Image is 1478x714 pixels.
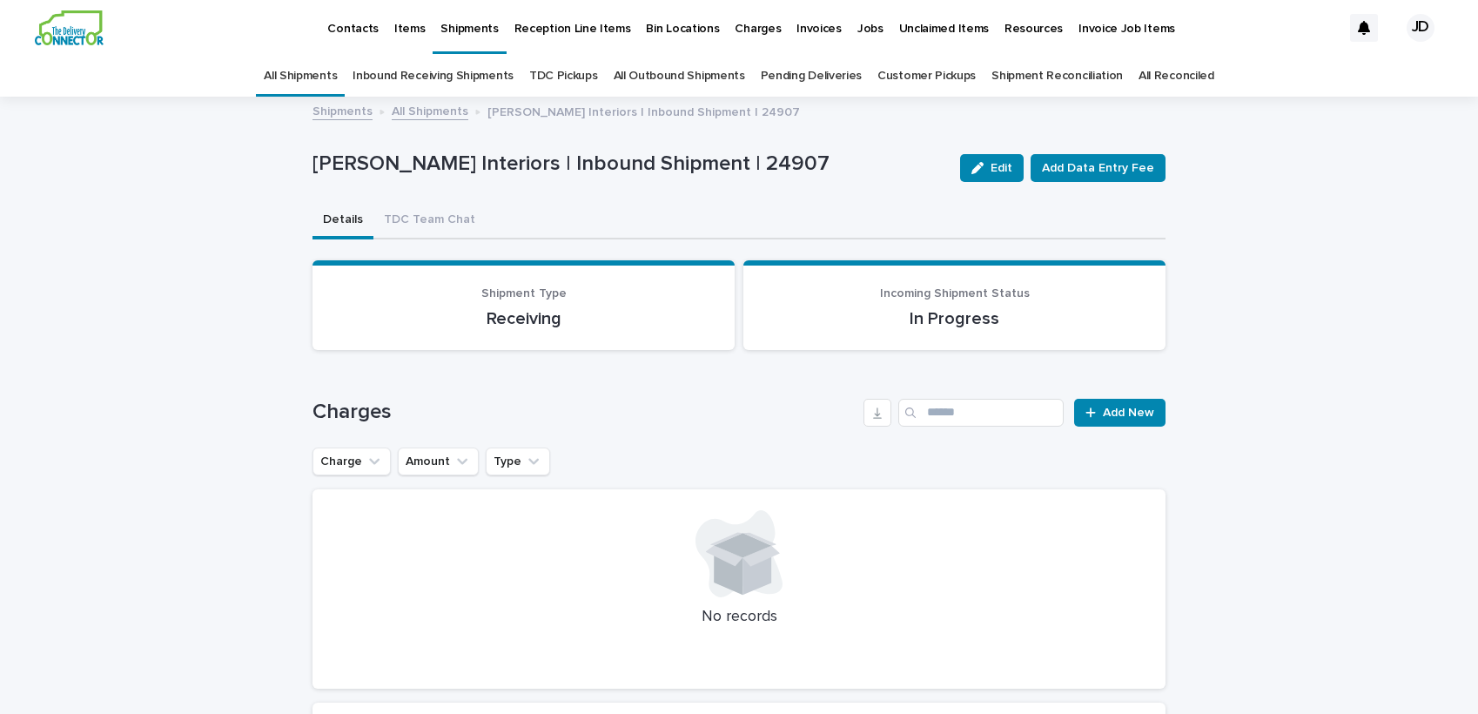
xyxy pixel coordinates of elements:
[392,100,468,120] a: All Shipments
[333,308,714,329] p: Receiving
[761,56,862,97] a: Pending Deliveries
[764,308,1145,329] p: In Progress
[398,448,479,475] button: Amount
[1103,407,1154,419] span: Add New
[481,287,567,300] span: Shipment Type
[991,162,1012,174] span: Edit
[486,448,550,475] button: Type
[333,608,1145,627] p: No records
[312,400,857,425] h1: Charges
[991,56,1123,97] a: Shipment Reconciliation
[1407,14,1434,42] div: JD
[880,287,1030,300] span: Incoming Shipment Status
[312,203,373,239] button: Details
[877,56,976,97] a: Customer Pickups
[1074,399,1166,427] a: Add New
[1042,159,1154,177] span: Add Data Entry Fee
[529,56,598,97] a: TDC Pickups
[614,56,745,97] a: All Outbound Shipments
[353,56,514,97] a: Inbound Receiving Shipments
[1031,154,1166,182] button: Add Data Entry Fee
[1139,56,1214,97] a: All Reconciled
[373,203,486,239] button: TDC Team Chat
[312,152,946,177] p: [PERSON_NAME] Interiors | Inbound Shipment | 24907
[898,399,1064,427] input: Search
[312,448,391,475] button: Charge
[487,101,800,120] p: [PERSON_NAME] Interiors | Inbound Shipment | 24907
[960,154,1024,182] button: Edit
[312,100,373,120] a: Shipments
[264,56,337,97] a: All Shipments
[35,10,104,45] img: aCWQmA6OSGG0Kwt8cj3c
